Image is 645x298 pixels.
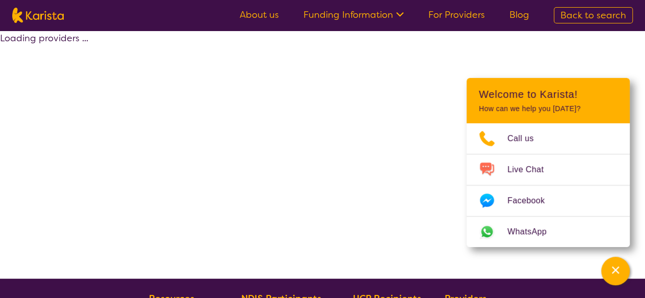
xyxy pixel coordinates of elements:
[479,88,617,100] h2: Welcome to Karista!
[479,104,617,113] p: How can we help you [DATE]?
[467,216,630,247] a: Web link opens in a new tab.
[507,131,546,146] span: Call us
[554,7,633,23] a: Back to search
[507,193,557,208] span: Facebook
[240,9,279,21] a: About us
[303,9,404,21] a: Funding Information
[601,257,630,285] button: Channel Menu
[560,9,626,21] span: Back to search
[509,9,529,21] a: Blog
[467,123,630,247] ul: Choose channel
[507,162,556,177] span: Live Chat
[428,9,485,21] a: For Providers
[12,8,64,23] img: Karista logo
[467,78,630,247] div: Channel Menu
[507,224,559,239] span: WhatsApp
